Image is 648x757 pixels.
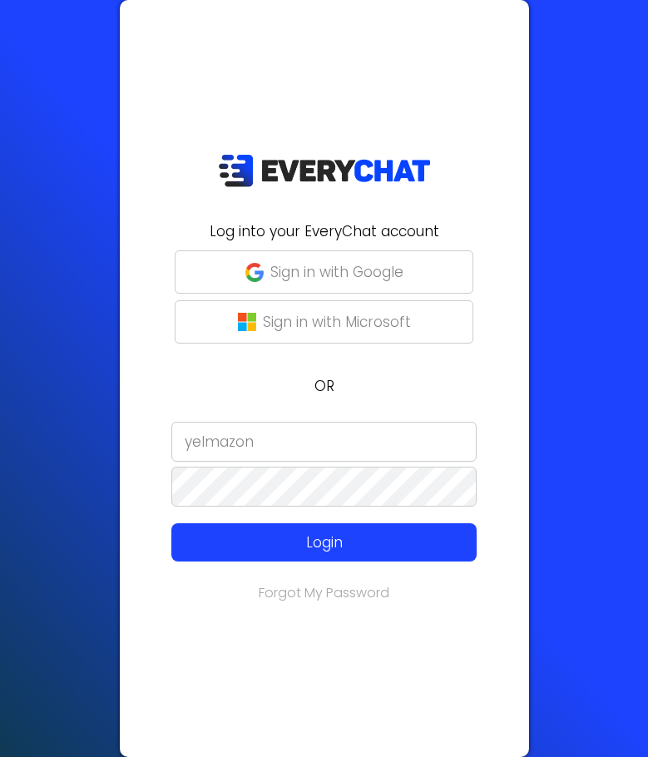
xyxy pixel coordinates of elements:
[130,375,519,397] p: OR
[202,532,446,553] p: Login
[130,220,519,242] h2: Log into your EveryChat account
[175,300,473,344] button: Sign in with Microsoft
[259,583,389,602] a: Forgot My Password
[270,261,403,283] p: Sign in with Google
[245,263,264,281] img: google-g.png
[171,422,477,462] input: Email
[171,523,477,562] button: Login
[175,250,473,294] button: Sign in with Google
[218,154,431,188] img: EveryChat_logo_dark.png
[238,313,256,331] img: microsoft-logo.png
[263,311,411,333] p: Sign in with Microsoft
